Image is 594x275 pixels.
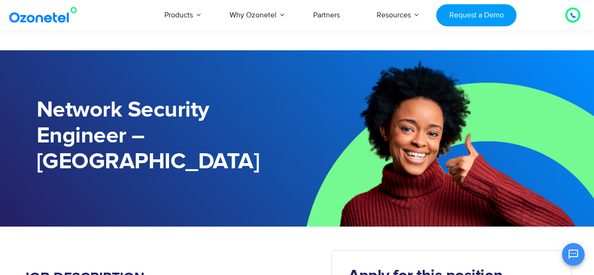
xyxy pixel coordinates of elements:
a: Request a Demo [436,4,517,26]
button: Open chat [562,243,585,266]
h1: Network Security Engineer – [GEOGRAPHIC_DATA] [37,97,297,175]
